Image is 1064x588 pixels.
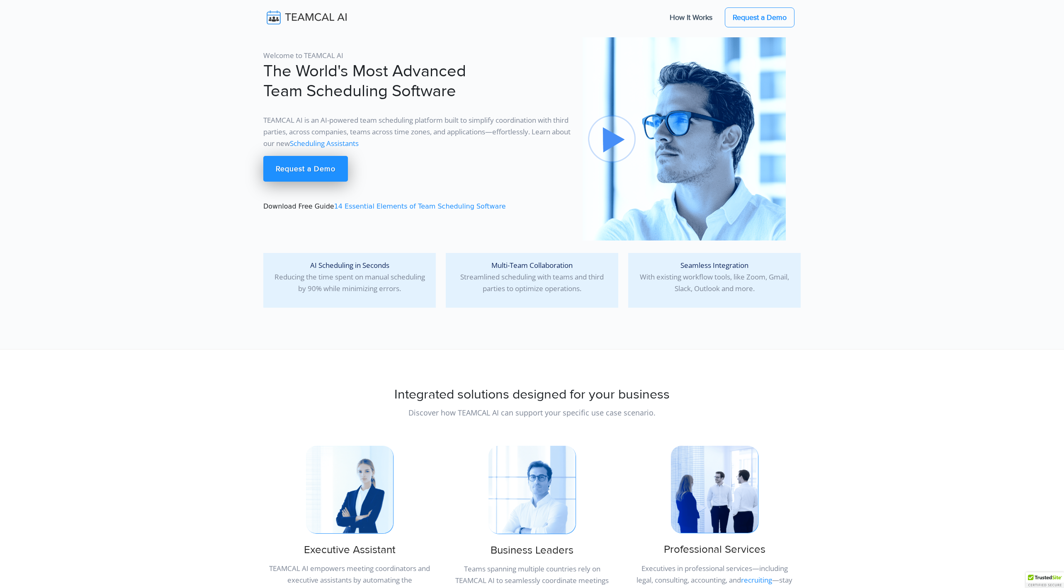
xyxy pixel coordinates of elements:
a: Request a Demo [263,156,348,182]
img: pic [488,446,576,533]
h3: Business Leaders [446,544,618,557]
img: pic [583,37,786,241]
span: Multi-Team Collaboration [491,260,573,270]
a: 14 Essential Elements of Team Scheduling Software [334,202,506,210]
p: Discover how TEAMCAL AI can support your specific use case scenario. [263,407,801,418]
h3: Executive Assistant [263,544,436,556]
p: Welcome to TEAMCAL AI [263,50,573,61]
p: Reducing the time spent on manual scheduling by 90% while minimizing errors. [270,260,429,294]
img: pic [306,446,393,533]
h2: Integrated solutions designed for your business [263,387,801,403]
a: Scheduling Assistants [290,138,359,148]
p: Streamlined scheduling with teams and third parties to optimize operations. [452,260,612,294]
p: With existing workflow tools, like Zoom, Gmail, Slack, Outlook and more. [635,260,794,294]
a: recruiting [741,575,772,585]
span: AI Scheduling in Seconds [310,260,389,270]
img: pic [671,446,758,533]
a: How It Works [661,9,721,26]
a: Request a Demo [725,7,794,27]
div: TrustedSite Certified [1026,572,1064,588]
h1: The World's Most Advanced Team Scheduling Software [263,61,573,101]
span: Seamless Integration [680,260,748,270]
p: TEAMCAL AI is an AI-powered team scheduling platform built to simplify coordination with third pa... [263,114,573,149]
h3: Professional Services [628,543,801,556]
div: Download Free Guide [258,37,578,241]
